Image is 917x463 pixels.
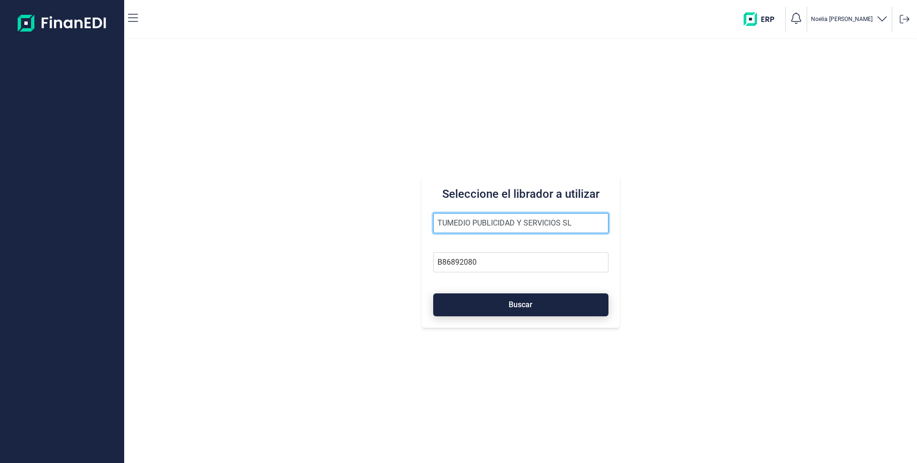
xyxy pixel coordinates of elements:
[433,213,608,233] input: Seleccione la razón social
[811,12,888,26] button: Noelia [PERSON_NAME]
[509,301,533,308] span: Buscar
[433,293,608,316] button: Buscar
[18,8,107,38] img: Logo de aplicación
[433,186,608,202] h3: Seleccione el librador a utilizar
[744,12,781,26] img: erp
[433,252,608,272] input: Busque por NIF
[811,15,873,23] p: Noelia [PERSON_NAME]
